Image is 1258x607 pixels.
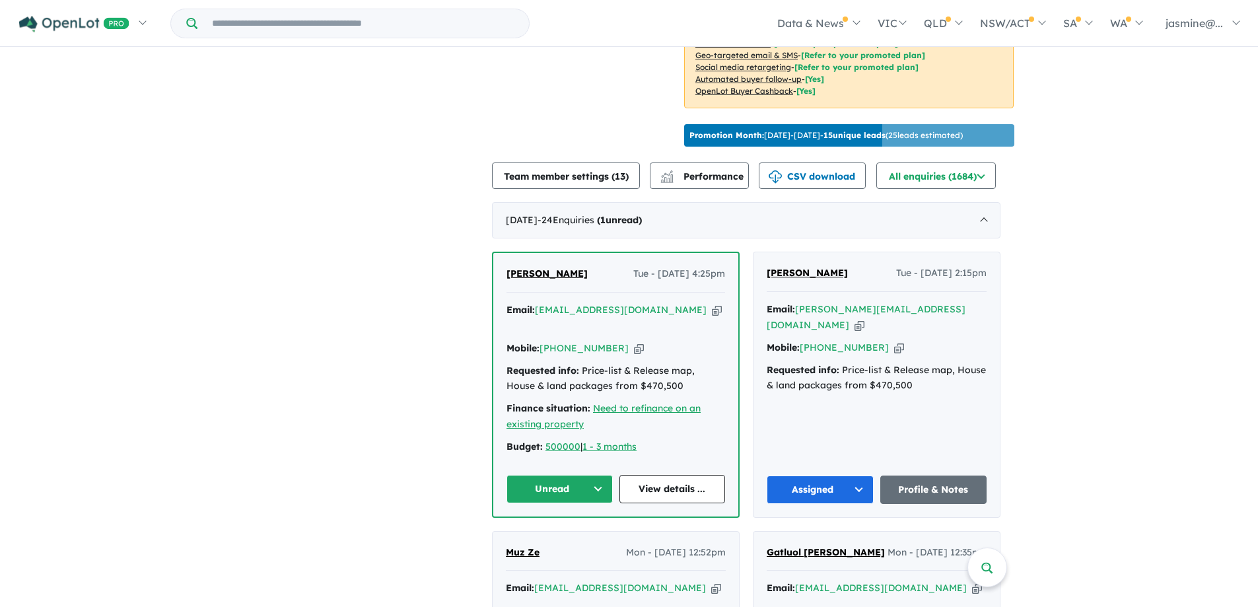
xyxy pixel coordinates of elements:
[894,341,904,355] button: Copy
[695,50,798,60] u: Geo-targeted email & SMS
[1166,17,1223,30] span: jasmine@...
[582,441,637,452] a: 1 - 3 months
[507,402,701,430] a: Need to refinance on an existing property
[767,363,987,394] div: Price-list & Release map, House & land packages from $470,500
[492,202,1000,239] div: [DATE]
[767,303,965,331] a: [PERSON_NAME][EMAIL_ADDRESS][DOMAIN_NAME]
[507,441,543,452] strong: Budget:
[695,38,771,48] u: Weekend eDM slots
[662,170,744,182] span: Performance
[534,582,706,594] a: [EMAIL_ADDRESS][DOMAIN_NAME]
[767,266,848,281] a: [PERSON_NAME]
[650,162,749,189] button: Performance
[506,545,540,561] a: Muz Ze
[888,545,987,561] span: Mon - [DATE] 12:35pm
[695,62,791,72] u: Social media retargeting
[597,214,642,226] strong: ( unread)
[876,162,996,189] button: All enquiries (1684)
[712,303,722,317] button: Copy
[767,545,885,561] a: Gatluol [PERSON_NAME]
[695,74,802,84] u: Automated buyer follow-up
[711,581,721,595] button: Copy
[506,582,534,594] strong: Email:
[660,174,674,183] img: bar-chart.svg
[880,476,987,504] a: Profile & Notes
[507,475,613,503] button: Unread
[507,363,725,395] div: Price-list & Release map, House & land packages from $470,500
[805,74,824,84] span: [Yes]
[767,303,795,315] strong: Email:
[767,582,795,594] strong: Email:
[535,304,707,316] a: [EMAIL_ADDRESS][DOMAIN_NAME]
[540,342,629,354] a: [PHONE_NUMBER]
[619,475,726,503] a: View details ...
[545,441,580,452] a: 500000
[507,402,590,414] strong: Finance situation:
[538,214,642,226] span: - 24 Enquir ies
[774,38,898,48] span: [Refer to your promoted plan]
[634,341,644,355] button: Copy
[506,546,540,558] span: Muz Ze
[794,62,919,72] span: [Refer to your promoted plan]
[972,581,982,595] button: Copy
[507,342,540,354] strong: Mobile:
[823,130,886,140] b: 15 unique leads
[795,582,967,594] a: [EMAIL_ADDRESS][DOMAIN_NAME]
[19,16,129,32] img: Openlot PRO Logo White
[507,365,579,376] strong: Requested info:
[600,214,606,226] span: 1
[767,546,885,558] span: Gatluol [PERSON_NAME]
[767,267,848,279] span: [PERSON_NAME]
[507,304,535,316] strong: Email:
[759,162,866,189] button: CSV download
[507,439,725,455] div: |
[767,364,839,376] strong: Requested info:
[492,162,640,189] button: Team member settings (13)
[767,341,800,353] strong: Mobile:
[200,9,526,38] input: Try estate name, suburb, builder or developer
[800,341,889,353] a: [PHONE_NUMBER]
[615,170,625,182] span: 13
[767,476,874,504] button: Assigned
[661,170,673,178] img: line-chart.svg
[626,545,726,561] span: Mon - [DATE] 12:52pm
[769,170,782,184] img: download icon
[507,266,588,282] a: [PERSON_NAME]
[633,266,725,282] span: Tue - [DATE] 4:25pm
[796,86,816,96] span: [Yes]
[896,266,987,281] span: Tue - [DATE] 2:15pm
[855,318,864,332] button: Copy
[689,130,764,140] b: Promotion Month:
[695,86,793,96] u: OpenLot Buyer Cashback
[507,268,588,279] span: [PERSON_NAME]
[689,129,963,141] p: [DATE] - [DATE] - ( 25 leads estimated)
[801,50,925,60] span: [Refer to your promoted plan]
